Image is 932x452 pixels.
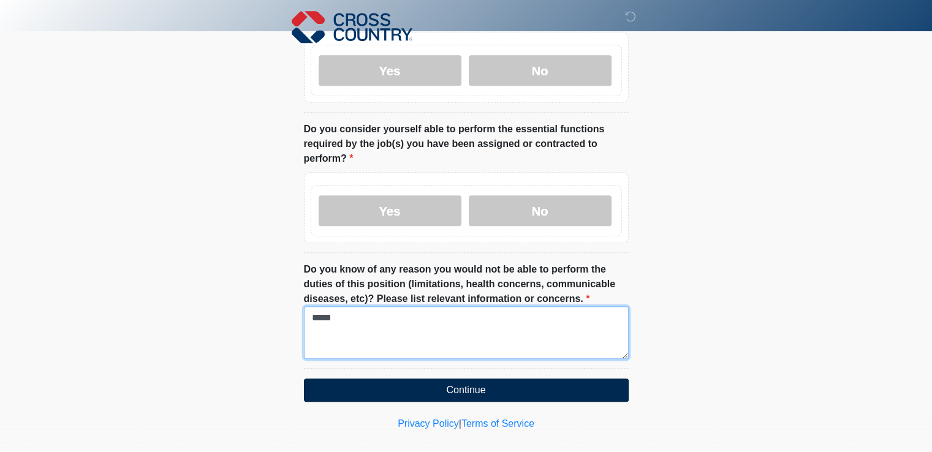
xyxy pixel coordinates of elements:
[319,55,461,86] label: Yes
[304,262,629,306] label: Do you know of any reason you would not be able to perform the duties of this position (limitatio...
[304,122,629,166] label: Do you consider yourself able to perform the essential functions required by the job(s) you have ...
[469,55,612,86] label: No
[304,379,629,402] button: Continue
[292,9,413,45] img: Cross Country Logo
[319,195,461,226] label: Yes
[461,418,534,429] a: Terms of Service
[469,195,612,226] label: No
[459,418,461,429] a: |
[398,418,459,429] a: Privacy Policy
